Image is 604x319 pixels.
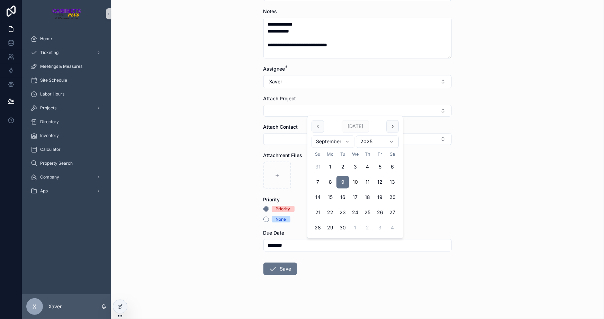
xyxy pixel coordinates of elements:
button: Thursday, September 11th, 2025 [361,176,374,189]
a: Property Search [26,157,107,170]
button: Wednesday, September 10th, 2025 [349,176,361,189]
div: Priority [276,206,290,212]
span: Due Date [263,230,285,236]
table: September 2025 [312,151,399,234]
button: Tuesday, September 30th, 2025 [336,222,349,234]
button: Saturday, October 4th, 2025 [386,222,399,234]
button: Select Button [263,133,452,145]
button: Thursday, October 2nd, 2025 [361,222,374,234]
button: Wednesday, September 3rd, 2025 [349,161,361,173]
button: Thursday, September 18th, 2025 [361,191,374,204]
button: Saturday, September 20th, 2025 [386,191,399,204]
span: App [40,188,48,194]
th: Tuesday [336,151,349,158]
span: Priority [263,197,280,202]
th: Monday [324,151,336,158]
button: Tuesday, September 2nd, 2025 [336,161,349,173]
button: Saturday, September 27th, 2025 [386,207,399,219]
span: Attach Project [263,95,296,101]
button: Monday, September 1st, 2025 [324,161,336,173]
th: Wednesday [349,151,361,158]
th: Thursday [361,151,374,158]
button: Saturday, September 13th, 2025 [386,176,399,189]
button: Thursday, September 25th, 2025 [361,207,374,219]
button: Friday, October 3rd, 2025 [374,222,386,234]
img: App logo [52,8,81,19]
a: Site Schedule [26,74,107,86]
a: Labor Hours [26,88,107,100]
button: Sunday, September 14th, 2025 [312,191,324,204]
a: App [26,185,107,197]
button: Sunday, September 21st, 2025 [312,207,324,219]
th: Sunday [312,151,324,158]
button: Sunday, August 31st, 2025 [312,161,324,173]
div: None [276,216,286,222]
button: Select Button [263,75,452,88]
span: Home [40,36,52,42]
th: Saturday [386,151,399,158]
a: Inventory [26,129,107,142]
span: Projects [40,105,56,111]
button: Tuesday, September 23rd, 2025 [336,207,349,219]
button: Monday, September 22nd, 2025 [324,207,336,219]
button: Monday, September 29th, 2025 [324,222,336,234]
span: Xaver [269,78,282,85]
button: Wednesday, September 24th, 2025 [349,207,361,219]
span: Company [40,174,59,180]
a: Ticketing [26,46,107,59]
div: scrollable content [22,28,111,206]
span: Notes [263,8,277,14]
span: Assignee [263,66,285,72]
button: Sunday, September 28th, 2025 [312,222,324,234]
span: Calculator [40,147,61,152]
th: Friday [374,151,386,158]
button: Monday, September 15th, 2025 [324,191,336,204]
button: Saturday, September 6th, 2025 [386,161,399,173]
button: Save [263,263,297,275]
button: Friday, September 5th, 2025 [374,161,386,173]
a: Meetings & Measures [26,60,107,73]
span: Site Schedule [40,78,67,83]
span: Meetings & Measures [40,64,82,69]
button: Monday, September 8th, 2025 [324,176,336,189]
span: Inventory [40,133,59,138]
button: Friday, September 12th, 2025 [374,176,386,189]
button: Sunday, September 7th, 2025 [312,176,324,189]
span: Labor Hours [40,91,64,97]
a: Calculator [26,143,107,156]
span: Attach Contact [263,124,298,130]
span: X [33,302,37,311]
button: Tuesday, September 16th, 2025 [336,191,349,204]
span: Property Search [40,161,73,166]
a: Home [26,33,107,45]
button: Wednesday, October 1st, 2025 [349,222,361,234]
p: Xaver [48,303,62,310]
a: Projects [26,102,107,114]
span: Ticketing [40,50,58,55]
span: Directory [40,119,59,125]
button: Friday, September 19th, 2025 [374,191,386,204]
button: Select Button [263,105,452,117]
button: Wednesday, September 17th, 2025 [349,191,361,204]
button: Friday, September 26th, 2025 [374,207,386,219]
a: Directory [26,116,107,128]
button: Thursday, September 4th, 2025 [361,161,374,173]
span: Attachment Files [263,152,303,158]
button: Today, Tuesday, September 9th, 2025, selected [336,176,349,189]
a: Company [26,171,107,183]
